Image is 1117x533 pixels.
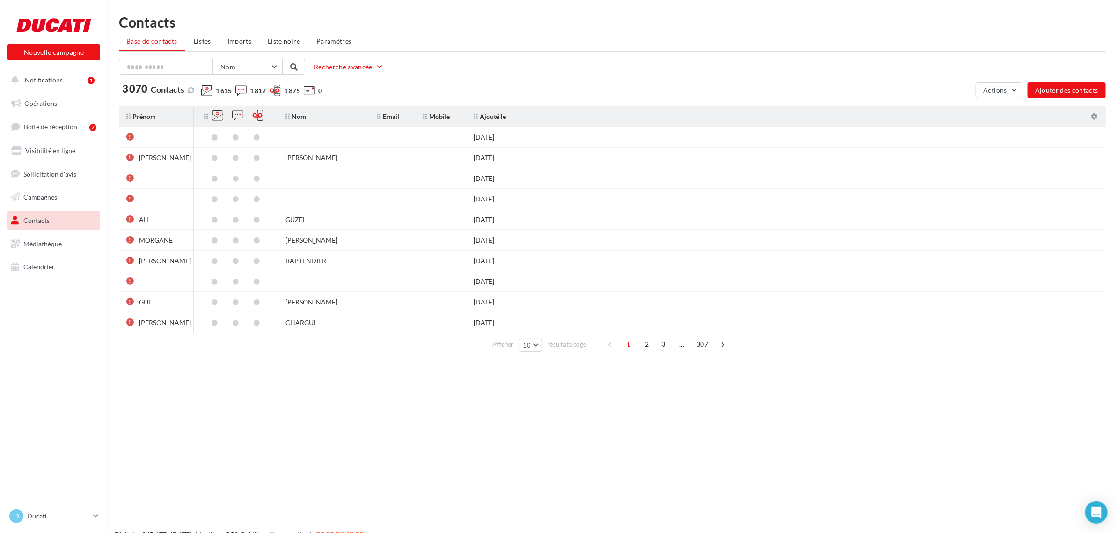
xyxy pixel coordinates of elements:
span: Ajouté le [474,112,506,120]
span: résultats/page [548,340,586,349]
button: Ajouter des contacts [1028,82,1106,98]
span: Sollicitation d'avis [23,170,76,178]
a: Sollicitation d'avis [6,164,102,184]
span: Notifications [25,76,63,84]
div: [DATE] [474,278,494,285]
p: Ducati [27,511,89,521]
span: 1 615 [216,86,232,96]
span: ... [674,337,689,352]
span: 3 070 [122,84,147,94]
a: Opérations [6,94,102,113]
span: Email [377,112,399,120]
span: D [14,511,19,521]
div: [DATE] [474,299,494,305]
span: Paramètres [316,37,352,45]
a: Médiathèque [6,234,102,254]
div: [DATE] [474,196,494,202]
a: D Ducati [7,507,100,525]
span: Prénom [126,112,156,120]
span: Visibilité en ligne [25,147,75,155]
button: Nouvelle campagne [7,44,100,60]
span: Contacts [151,84,184,95]
a: Campagnes [6,187,102,207]
span: Nom [220,63,235,71]
h1: Contacts [119,15,1106,29]
div: Open Intercom Messenger [1085,501,1108,524]
span: Opérations [24,99,57,107]
div: GUL [139,299,152,305]
span: Boîte de réception [24,123,77,131]
button: Nom [212,59,283,75]
div: MORGANE [139,237,173,244]
a: Contacts [6,211,102,230]
div: [PERSON_NAME] [285,155,337,161]
a: Calendrier [6,257,102,277]
span: 1 875 [284,86,300,96]
span: 1 [621,337,636,352]
div: ALI [139,216,149,223]
div: [PERSON_NAME] [285,237,337,244]
button: Recherche avancée [310,61,387,73]
a: Visibilité en ligne [6,141,102,161]
div: [DATE] [474,216,494,223]
span: Actions [984,86,1007,94]
div: 1 [88,77,95,84]
span: 3 [656,337,671,352]
div: [PERSON_NAME] [139,258,191,264]
div: BAPTENDIER [285,258,326,264]
a: Boîte de réception2 [6,117,102,137]
div: [DATE] [474,134,494,141]
span: Listes [194,37,211,45]
button: Notifications 1 [6,70,98,90]
span: Afficher [493,340,514,349]
div: [DATE] [474,155,494,161]
button: 10 [519,339,543,352]
button: Actions [976,82,1022,98]
div: GUZEL [285,216,306,223]
span: Campagnes [23,193,57,201]
span: Liste noire [268,37,300,45]
span: 10 [523,341,531,349]
div: [PERSON_NAME] [139,319,191,326]
span: Contacts [23,216,50,224]
div: [DATE] [474,237,494,244]
span: Imports [227,37,251,45]
span: 1 812 [250,86,266,96]
div: [PERSON_NAME] [139,155,191,161]
span: Mobile [423,112,450,120]
span: 307 [693,337,712,352]
span: Médiathèque [23,240,62,248]
span: 2 [639,337,654,352]
div: [DATE] [474,319,494,326]
div: [PERSON_NAME] [285,299,337,305]
div: 2 [89,124,96,131]
div: CHARGUI [285,319,315,326]
span: Calendrier [23,263,55,271]
div: [DATE] [474,175,494,182]
span: Nom [285,112,306,120]
div: [DATE] [474,258,494,264]
span: 0 [318,86,322,96]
